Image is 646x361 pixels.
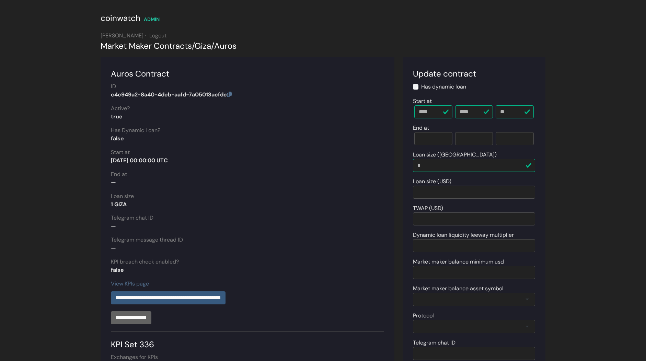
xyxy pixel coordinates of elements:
label: Has Dynamic Loan? [111,126,160,135]
label: Dynamic loan liquidity leeway multiplier [413,231,514,239]
div: Auros Contract [111,68,384,80]
label: ID [111,82,116,91]
a: coinwatch ADMIN [101,15,160,23]
span: / [192,40,195,51]
strong: false [111,135,124,142]
a: View KPIs page [111,280,149,287]
strong: — [111,244,116,252]
label: Telegram chat ID [111,214,153,222]
strong: 1 GIZA [111,201,127,208]
label: End at [111,170,127,178]
label: Start at [413,97,432,105]
label: Market maker balance asset symbol [413,284,504,293]
label: KPI breach check enabled? [111,258,179,266]
strong: [DATE] 00:00:00 UTC [111,157,168,164]
div: [PERSON_NAME] [101,32,545,40]
label: Loan size [111,192,134,200]
label: Start at [111,148,130,156]
a: Logout [149,32,166,39]
label: Telegram message thread ID [111,236,183,244]
label: Loan size (USD) [413,177,451,186]
div: coinwatch [101,12,140,24]
label: Loan size ([GEOGRAPHIC_DATA]) [413,151,497,159]
label: TWAP (USD) [413,204,443,212]
label: End at [413,124,429,132]
strong: false [111,266,124,273]
label: Has dynamic loan [421,83,466,91]
label: Protocol [413,312,434,320]
div: Update contract [413,68,535,80]
strong: — [111,222,116,230]
div: KPI Set 336 [111,331,384,351]
div: Market Maker Contracts Giza Auros [101,40,545,52]
label: Market maker balance minimum usd [413,258,504,266]
strong: true [111,113,123,120]
span: · [145,32,146,39]
label: Active? [111,104,130,113]
strong: — [111,179,116,186]
span: / [211,40,214,51]
strong: c4c949a2-8a40-4deb-aafd-7a05013acfdc [111,91,232,98]
div: ADMIN [144,16,160,23]
label: Telegram chat ID [413,339,455,347]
